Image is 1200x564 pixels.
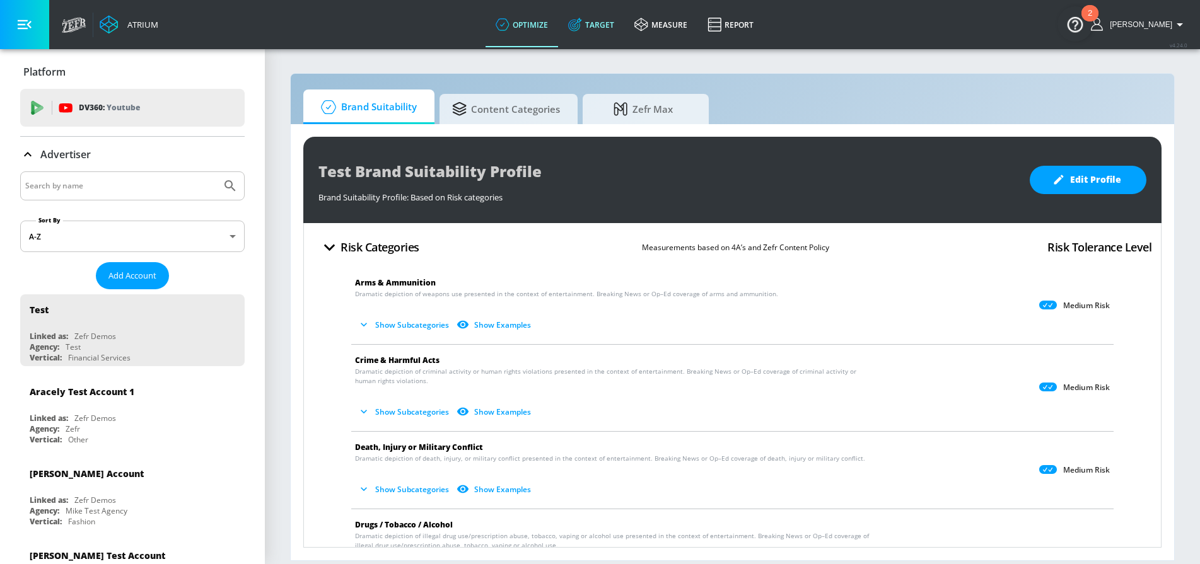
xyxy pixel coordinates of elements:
div: TestLinked as:Zefr DemosAgency:TestVertical:Financial Services [20,294,245,366]
button: Add Account [96,262,169,289]
div: Linked as: [30,495,68,505]
p: Medium Risk [1063,301,1110,311]
p: Measurements based on 4A’s and Zefr Content Policy [642,241,829,254]
div: Advertiser [20,137,245,172]
span: Death, Injury or Military Conflict [355,442,483,452]
div: Brand Suitability Profile: Based on Risk categories [318,185,1017,203]
span: Edit Profile [1055,172,1121,188]
button: Show Examples [454,314,536,335]
p: Youtube [107,101,140,114]
p: Platform [23,65,66,79]
div: Zefr Demos [74,413,116,423]
div: Fashion [68,516,95,527]
div: Zefr Demos [74,495,116,505]
div: [PERSON_NAME] Test Account [30,550,165,561]
span: Crime & Harmful Acts [355,355,440,365]
span: Dramatic depiction of weapons use presented in the context of entertainment. Breaking News or Op–... [355,289,778,299]
div: Aracely Test Account 1 [30,386,134,398]
p: DV360: [79,101,140,115]
div: A-Z [20,221,245,252]
div: Zefr Demos [74,331,116,342]
span: Dramatic depiction of criminal activity or human rights violations presented in the context of en... [355,367,870,386]
input: Search by name [25,178,216,194]
div: Financial Services [68,352,131,363]
div: Test [30,304,49,316]
span: Arms & Ammunition [355,277,436,288]
label: Sort By [36,216,63,224]
div: Agency: [30,505,59,516]
span: Dramatic depiction of death, injury, or military conflict presented in the context of entertainme... [355,454,865,463]
p: Advertiser [40,147,91,161]
button: Risk Categories [313,233,424,262]
div: Vertical: [30,434,62,445]
p: Medium Risk [1063,383,1110,393]
span: Brand Suitability [316,92,417,122]
span: Content Categories [452,94,560,124]
span: login as: nathan.mistretta@zefr.com [1105,20,1172,29]
div: Platform [20,54,245,89]
a: Atrium [100,15,158,34]
div: [PERSON_NAME] AccountLinked as:Zefr DemosAgency:Mike Test AgencyVertical:Fashion [20,458,245,530]
div: Zefr [66,423,80,434]
div: Linked as: [30,413,68,423]
h4: Risk Categories [341,238,419,256]
div: Aracely Test Account 1Linked as:Zefr DemosAgency:ZefrVertical:Other [20,376,245,448]
div: Vertical: [30,352,62,363]
div: 2 [1088,13,1092,30]
button: Show Examples [454,401,536,422]
span: v 4.24.0 [1170,42,1187,49]
a: optimize [486,2,558,47]
div: Mike Test Agency [66,505,127,516]
div: Agency: [30,342,59,352]
div: [PERSON_NAME] Account [30,468,144,480]
button: [PERSON_NAME] [1091,17,1187,32]
button: Open Resource Center, 2 new notifications [1057,6,1093,42]
span: Add Account [108,268,156,283]
button: Show Examples [454,479,536,500]
div: Other [68,434,88,445]
button: Show Subcategories [355,314,454,335]
div: Agency: [30,423,59,434]
span: Zefr Max [595,94,691,124]
a: Report [697,2,764,47]
a: Target [558,2,624,47]
div: Test [66,342,81,352]
button: Show Subcategories [355,401,454,422]
span: Drugs / Tobacco / Alcohol [355,519,453,530]
div: Atrium [122,19,158,30]
a: measure [624,2,697,47]
div: DV360: Youtube [20,89,245,127]
div: Linked as: [30,331,68,342]
h4: Risk Tolerance Level [1047,238,1151,256]
button: Edit Profile [1030,166,1146,194]
p: Medium Risk [1063,465,1110,475]
button: Show Subcategories [355,479,454,500]
span: Dramatic depiction of illegal drug use/prescription abuse, tobacco, vaping or alcohol use present... [355,531,870,550]
div: Vertical: [30,516,62,527]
